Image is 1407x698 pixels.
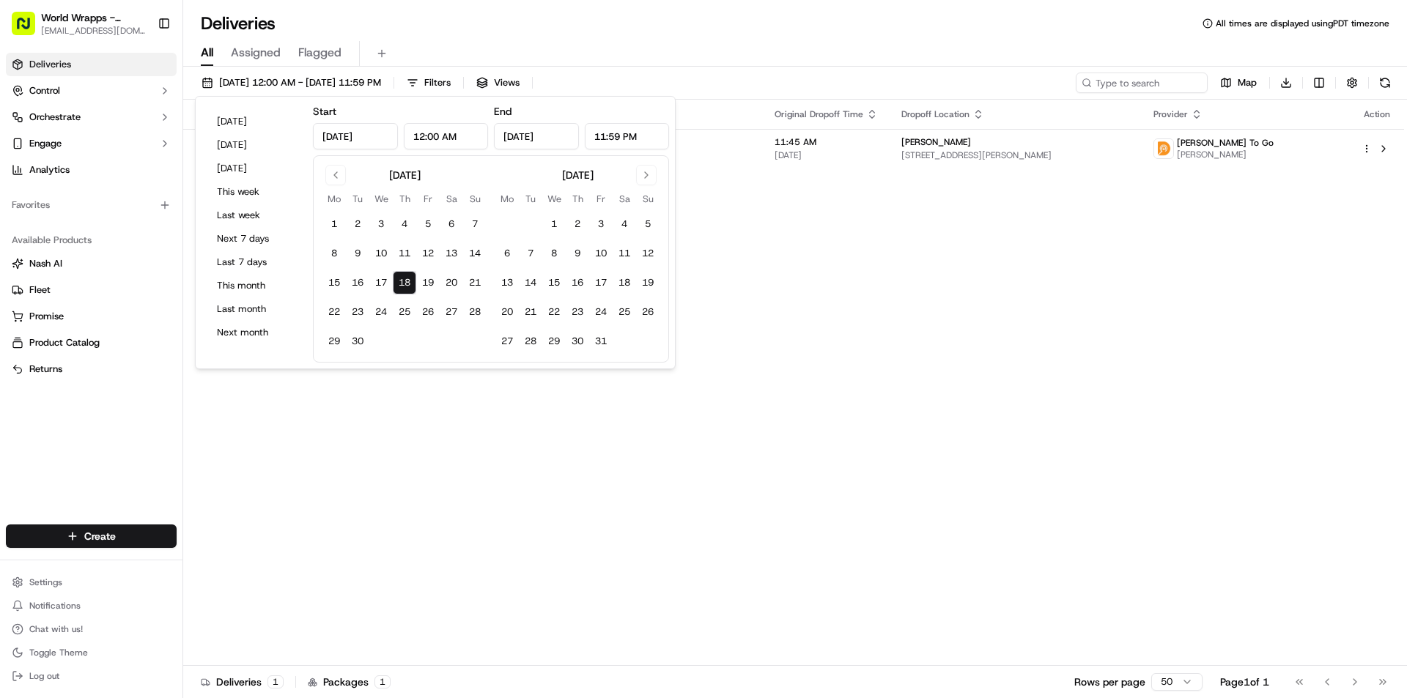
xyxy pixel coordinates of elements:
button: 11 [393,242,416,265]
button: 22 [322,300,346,324]
button: Last 7 days [210,252,298,272]
button: Chat with us! [6,619,177,639]
button: 23 [346,300,369,324]
span: Provider [1153,108,1188,120]
button: 7 [519,242,542,265]
span: Returns [29,363,62,376]
img: Jandy Espique [15,253,38,276]
span: [DATE] [130,227,160,239]
span: [PERSON_NAME] [1177,149,1274,160]
a: Product Catalog [12,336,171,349]
button: 19 [636,271,660,294]
button: 13 [495,271,519,294]
button: 28 [463,300,487,324]
span: [DATE] 12:00 AM - [DATE] 11:59 PM [219,76,381,89]
button: World Wrapps - [GEOGRAPHIC_DATA][PERSON_NAME][EMAIL_ADDRESS][DOMAIN_NAME] [6,6,152,41]
button: 29 [322,330,346,353]
button: Create [6,524,177,548]
button: 17 [369,271,393,294]
button: 10 [369,242,393,265]
img: Jandy Espique [15,213,38,237]
span: • [122,267,127,278]
button: Next 7 days [210,229,298,249]
span: Orchestrate [29,111,81,124]
button: 9 [566,242,589,265]
span: Fleet [29,283,51,297]
button: 7 [463,212,487,236]
button: 5 [636,212,660,236]
input: Got a question? Start typing here... [38,94,264,110]
p: Welcome 👋 [15,59,267,82]
button: 25 [393,300,416,324]
th: Wednesday [542,191,566,207]
span: Product Catalog [29,336,100,349]
button: 14 [463,242,487,265]
a: 📗Knowledge Base [9,322,118,348]
span: Flagged [298,44,341,62]
span: All [201,44,213,62]
button: 13 [440,242,463,265]
div: Available Products [6,229,177,252]
button: Refresh [1375,73,1395,93]
span: [PERSON_NAME] To Go [1177,137,1274,149]
button: 18 [613,271,636,294]
a: Analytics [6,158,177,182]
button: 24 [589,300,613,324]
span: Settings [29,576,62,588]
th: Friday [589,191,613,207]
button: Filters [400,73,457,93]
button: This week [210,182,298,202]
th: Tuesday [346,191,369,207]
button: 21 [463,271,487,294]
a: Fleet [12,283,171,297]
div: 💻 [124,329,136,341]
img: 1736555255976-a54dd68f-1ca7-489b-9aae-adbdc363a1c4 [29,228,41,240]
th: Monday [495,191,519,207]
button: 9 [346,242,369,265]
div: 1 [374,675,391,688]
button: 4 [393,212,416,236]
button: Log out [6,666,177,686]
button: 27 [495,330,519,353]
a: Returns [12,363,171,376]
button: 8 [322,242,346,265]
a: Nash AI [12,257,171,270]
div: Page 1 of 1 [1220,675,1269,689]
span: [DATE] [130,267,160,278]
button: Control [6,79,177,103]
button: 26 [416,300,440,324]
button: 15 [322,271,346,294]
button: [EMAIL_ADDRESS][DOMAIN_NAME] [41,25,146,37]
button: Engage [6,132,177,155]
button: 6 [440,212,463,236]
img: 1736555255976-a54dd68f-1ca7-489b-9aae-adbdc363a1c4 [15,140,41,166]
span: Analytics [29,163,70,177]
button: Go to next month [636,165,657,185]
button: 1 [542,212,566,236]
button: Views [470,73,526,93]
button: 19 [416,271,440,294]
div: 📗 [15,329,26,341]
span: Dropoff Location [901,108,970,120]
button: Fleet [6,278,177,302]
span: Create [84,529,116,543]
button: 26 [636,300,660,324]
th: Saturday [613,191,636,207]
div: 1 [267,675,284,688]
button: 27 [440,300,463,324]
button: 22 [542,300,566,324]
input: Date [313,123,398,149]
span: Original Dropoff Time [775,108,863,120]
div: We're available if you need us! [66,155,202,166]
button: 11 [613,242,636,265]
th: Thursday [393,191,416,207]
div: Favorites [6,193,177,217]
button: 28 [519,330,542,353]
button: Notifications [6,595,177,616]
a: 💻API Documentation [118,322,241,348]
button: 12 [636,242,660,265]
span: Filters [424,76,451,89]
span: Control [29,84,60,97]
button: [DATE] [210,158,298,179]
div: Action [1362,108,1392,120]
